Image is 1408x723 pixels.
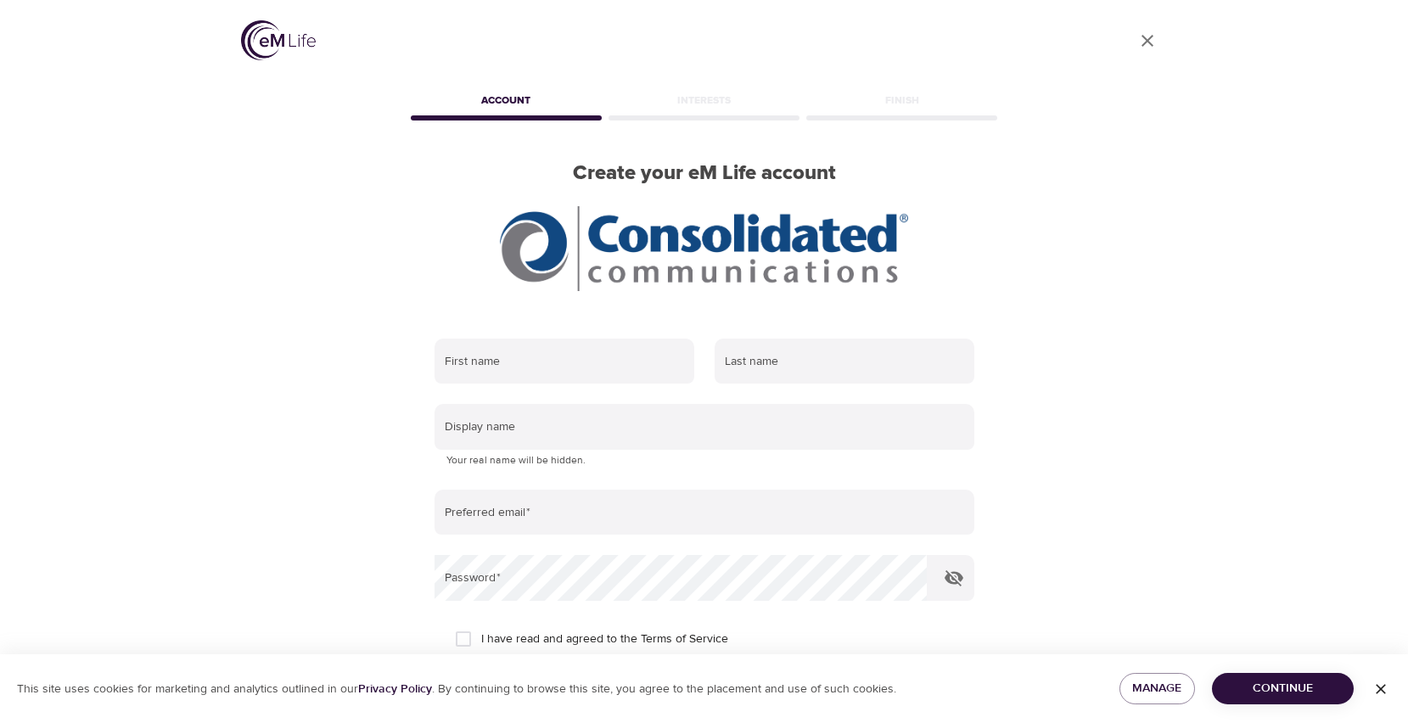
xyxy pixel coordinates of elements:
[1226,678,1340,699] span: Continue
[241,20,316,60] img: logo
[1119,673,1196,704] button: Manage
[1212,673,1354,704] button: Continue
[500,206,907,291] img: CCI%20logo_rgb_hr.jpg
[1127,20,1168,61] a: close
[481,631,728,648] span: I have read and agreed to the
[1133,678,1182,699] span: Manage
[641,631,728,648] a: Terms of Service
[407,161,1001,186] h2: Create your eM Life account
[446,452,962,469] p: Your real name will be hidden.
[358,681,432,697] a: Privacy Policy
